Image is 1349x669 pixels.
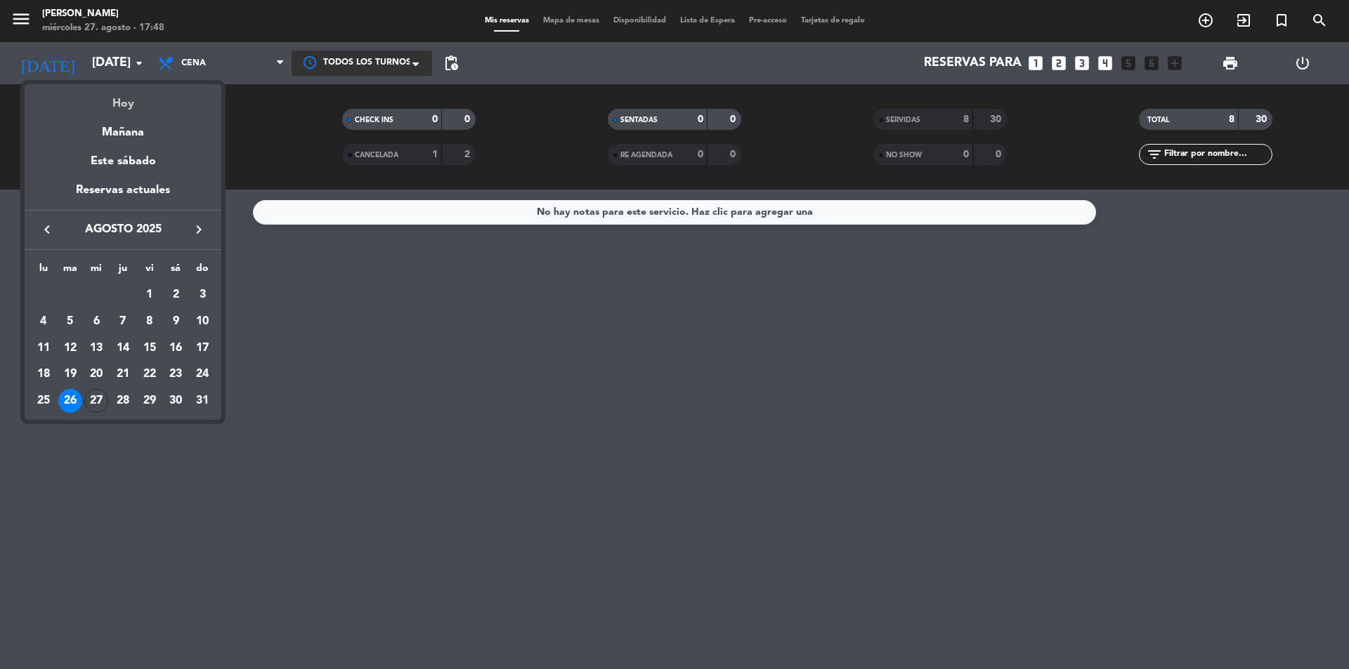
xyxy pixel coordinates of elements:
td: 30 de agosto de 2025 [163,388,190,414]
td: 26 de agosto de 2025 [57,388,84,414]
div: 3 [190,283,214,307]
td: 8 de agosto de 2025 [136,308,163,335]
div: 23 [164,362,188,386]
div: 30 [164,389,188,413]
td: 4 de agosto de 2025 [30,308,57,335]
div: 2 [164,283,188,307]
td: 3 de agosto de 2025 [189,281,216,308]
i: keyboard_arrow_right [190,221,207,238]
td: 12 de agosto de 2025 [57,335,84,362]
th: miércoles [83,260,110,282]
td: 28 de agosto de 2025 [110,388,136,414]
td: 25 de agosto de 2025 [30,388,57,414]
th: martes [57,260,84,282]
td: 11 de agosto de 2025 [30,335,57,362]
td: 16 de agosto de 2025 [163,335,190,362]
td: 9 de agosto de 2025 [163,308,190,335]
div: 16 [164,336,188,360]
td: 13 de agosto de 2025 [83,335,110,362]
td: 19 de agosto de 2025 [57,361,84,388]
div: 9 [164,310,188,333]
div: 26 [58,389,82,413]
div: 24 [190,362,214,386]
div: 8 [138,310,162,333]
td: 6 de agosto de 2025 [83,308,110,335]
th: jueves [110,260,136,282]
div: Reservas actuales [25,181,221,210]
div: 6 [84,310,108,333]
div: 10 [190,310,214,333]
div: 17 [190,336,214,360]
td: 24 de agosto de 2025 [189,361,216,388]
td: 18 de agosto de 2025 [30,361,57,388]
div: 12 [58,336,82,360]
i: keyboard_arrow_left [39,221,56,238]
div: 11 [32,336,56,360]
div: 13 [84,336,108,360]
td: 2 de agosto de 2025 [163,281,190,308]
td: 22 de agosto de 2025 [136,361,163,388]
button: keyboard_arrow_right [186,220,211,239]
div: 29 [138,389,162,413]
div: 31 [190,389,214,413]
td: 17 de agosto de 2025 [189,335,216,362]
div: Hoy [25,84,221,113]
div: 19 [58,362,82,386]
div: 7 [111,310,135,333]
td: 5 de agosto de 2025 [57,308,84,335]
td: 31 de agosto de 2025 [189,388,216,414]
div: 21 [111,362,135,386]
td: 10 de agosto de 2025 [189,308,216,335]
div: 4 [32,310,56,333]
div: 5 [58,310,82,333]
div: 18 [32,362,56,386]
div: 14 [111,336,135,360]
th: domingo [189,260,216,282]
td: 21 de agosto de 2025 [110,361,136,388]
th: lunes [30,260,57,282]
div: 20 [84,362,108,386]
span: agosto 2025 [60,220,186,239]
td: 14 de agosto de 2025 [110,335,136,362]
div: Este sábado [25,142,221,181]
td: AGO. [30,281,136,308]
div: Mañana [25,113,221,142]
div: 22 [138,362,162,386]
td: 15 de agosto de 2025 [136,335,163,362]
td: 7 de agosto de 2025 [110,308,136,335]
td: 20 de agosto de 2025 [83,361,110,388]
div: 28 [111,389,135,413]
td: 29 de agosto de 2025 [136,388,163,414]
div: 25 [32,389,56,413]
button: keyboard_arrow_left [34,220,60,239]
div: 27 [84,389,108,413]
th: viernes [136,260,163,282]
td: 27 de agosto de 2025 [83,388,110,414]
td: 23 de agosto de 2025 [163,361,190,388]
div: 15 [138,336,162,360]
div: 1 [138,283,162,307]
td: 1 de agosto de 2025 [136,281,163,308]
th: sábado [163,260,190,282]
